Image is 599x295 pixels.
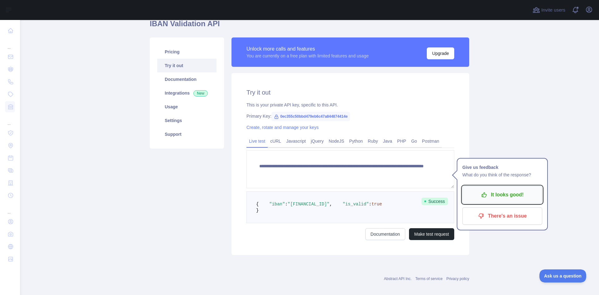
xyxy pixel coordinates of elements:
div: This is your private API key, specific to this API. [246,102,454,108]
span: New [193,90,208,96]
span: "[FINANCIAL_ID]" [288,202,329,207]
a: Terms of service [415,277,442,281]
button: Invite users [531,5,567,15]
p: There's an issue [467,211,538,221]
a: cURL [268,136,284,146]
iframe: Toggle Customer Support [539,269,587,283]
a: Javascript [284,136,308,146]
a: jQuery [308,136,326,146]
span: Invite users [541,7,565,14]
h1: IBAN Validation API [150,19,469,34]
div: ... [5,114,15,126]
a: Documentation [365,228,405,240]
button: There's an issue [462,207,542,225]
div: You are currently on a free plan with limited features and usage [246,53,369,59]
a: Integrations New [157,86,217,100]
span: "iban" [269,202,285,207]
a: Try it out [157,59,217,72]
h2: Try it out [246,88,454,97]
div: ... [5,37,15,50]
span: } [256,208,259,213]
p: It looks good! [467,189,538,200]
a: Postman [420,136,442,146]
span: : [369,202,371,207]
h1: Give us feedback [462,164,542,171]
div: Unlock more calls and features [246,45,369,53]
span: , [329,202,332,207]
span: : [285,202,287,207]
a: Pricing [157,45,217,59]
button: Make test request [409,228,454,240]
a: Usage [157,100,217,114]
span: { [256,202,259,207]
a: Settings [157,114,217,127]
a: NodeJS [326,136,347,146]
a: Ruby [365,136,381,146]
span: 0ec355c50bbd479eb6c47a844874414e [271,112,350,121]
span: true [372,202,382,207]
a: Privacy policy [446,277,469,281]
div: Primary Key: [246,113,454,119]
a: Java [381,136,395,146]
button: It looks good! [462,186,542,204]
a: Live test [246,136,268,146]
a: Go [409,136,420,146]
span: Success [421,198,448,205]
span: "is_valid" [343,202,369,207]
a: Documentation [157,72,217,86]
a: PHP [395,136,409,146]
a: Support [157,127,217,141]
div: ... [5,202,15,215]
a: Create, rotate and manage your keys [246,125,319,130]
p: What do you think of the response? [462,171,542,179]
a: Python [347,136,365,146]
a: Abstract API Inc. [384,277,412,281]
button: Upgrade [427,47,454,59]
